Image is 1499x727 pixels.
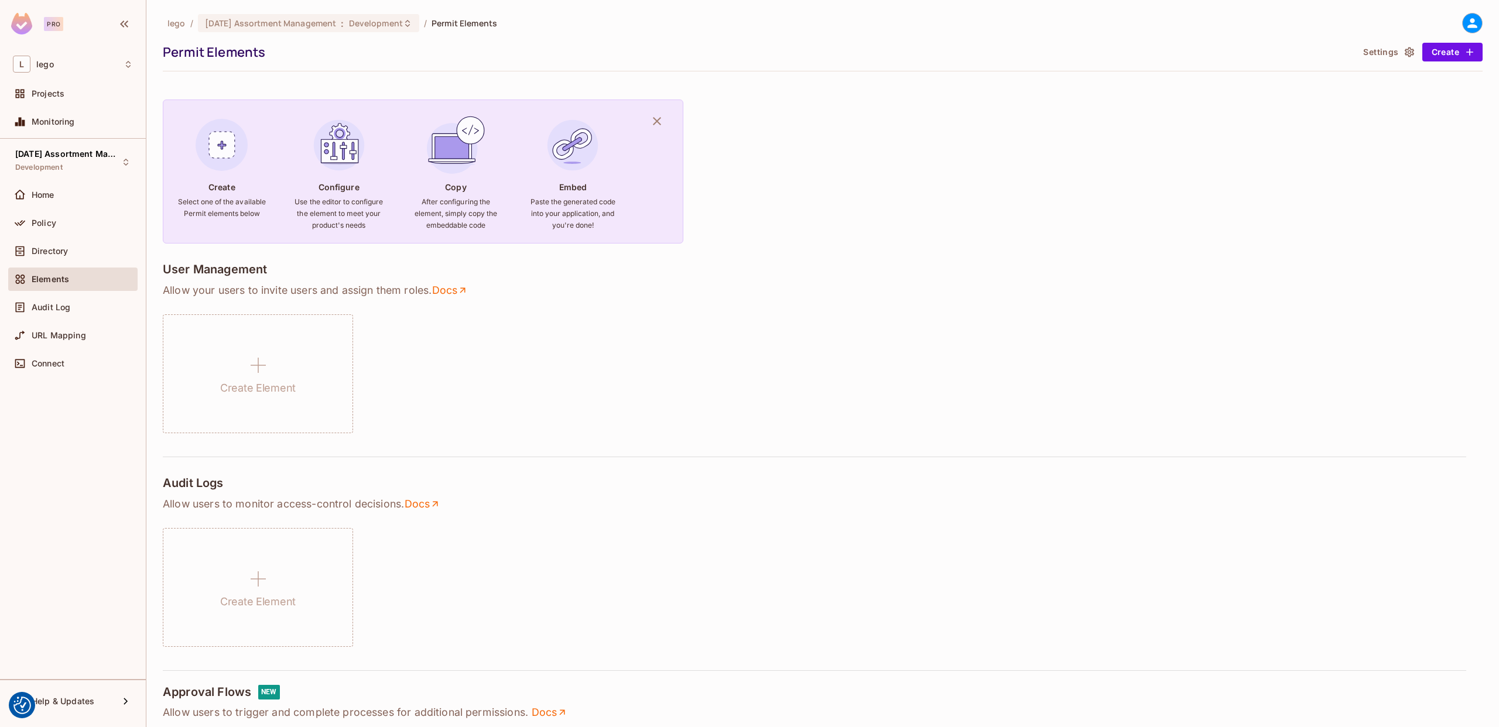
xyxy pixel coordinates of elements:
span: Elements [32,275,69,284]
span: Development [349,18,403,29]
h6: After configuring the element, simply copy the embeddable code [411,196,500,231]
span: Home [32,190,54,200]
span: [DATE] Assortment Management [15,149,121,159]
p: Allow users to monitor access-control decisions . [163,497,1483,511]
h4: User Management [163,262,267,276]
a: Docs [432,283,468,297]
button: Settings [1358,43,1417,61]
span: Audit Log [32,303,70,312]
span: Directory [32,246,68,256]
img: Configure Element [307,114,371,177]
span: Projects [32,89,64,98]
h1: Create Element [220,379,296,397]
h4: Create [208,181,235,193]
li: / [424,18,427,29]
span: Workspace: lego [36,60,54,69]
div: Permit Elements [163,43,1353,61]
span: Permit Elements [432,18,497,29]
span: [DATE] Assortment Management [205,18,337,29]
img: Revisit consent button [13,697,31,714]
h4: Copy [445,181,466,193]
h4: Audit Logs [163,476,224,490]
button: Create [1422,43,1483,61]
img: Copy Element [424,114,487,177]
h4: Configure [319,181,360,193]
span: Connect [32,359,64,368]
h6: Select one of the available Permit elements below [177,196,266,220]
button: Consent Preferences [13,697,31,714]
a: Docs [404,497,441,511]
span: Development [15,163,63,172]
span: the active workspace [167,18,186,29]
a: Docs [531,705,568,719]
span: Policy [32,218,56,228]
img: SReyMgAAAABJRU5ErkJggg== [11,13,32,35]
h1: Create Element [220,593,296,611]
h6: Use the editor to configure the element to meet your product's needs [295,196,384,231]
h4: Approval Flows [163,685,251,699]
li: / [190,18,193,29]
h4: Embed [559,181,587,193]
span: Help & Updates [32,697,94,706]
span: Monitoring [32,117,75,126]
div: Pro [44,17,63,31]
span: L [13,56,30,73]
span: URL Mapping [32,331,86,340]
h6: Paste the generated code into your application, and you're done! [528,196,617,231]
p: Allow users to trigger and complete processes for additional permissions. [163,705,1483,719]
div: NEW [258,685,279,699]
p: Allow your users to invite users and assign them roles . [163,283,1483,297]
span: : [340,19,344,28]
img: Embed Element [541,114,604,177]
img: Create Element [190,114,254,177]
